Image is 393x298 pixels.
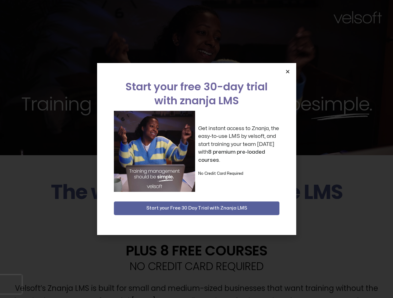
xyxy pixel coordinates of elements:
[198,149,265,163] strong: 8 premium pre-loaded courses
[114,201,279,215] button: Start your Free 30 Day Trial with Znanja LMS
[146,205,247,212] span: Start your Free 30 Day Trial with Znanja LMS
[114,80,279,108] h2: Start your free 30-day trial with znanja LMS
[198,172,243,175] strong: No Credit Card Required
[198,124,279,164] p: Get instant access to Znanja, the easy-to-use LMS by velsoft, and start training your team [DATE]...
[285,69,290,74] a: Close
[114,111,195,192] img: a woman sitting at her laptop dancing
